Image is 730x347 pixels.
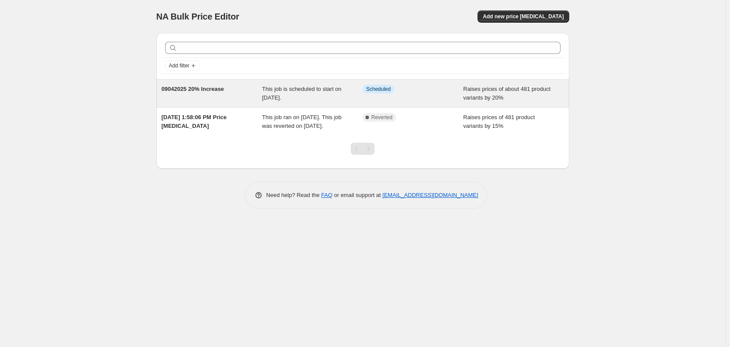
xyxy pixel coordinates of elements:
span: Raises prices of about 481 product variants by 20% [463,86,551,101]
button: Add filter [165,60,200,71]
a: FAQ [321,192,332,198]
span: Add filter [169,62,189,69]
span: Raises prices of 481 product variants by 15% [463,114,535,129]
span: This job is scheduled to start on [DATE]. [262,86,342,101]
span: 09042025 20% Increase [162,86,224,92]
a: [EMAIL_ADDRESS][DOMAIN_NAME] [382,192,478,198]
span: NA Bulk Price Editor [156,12,239,21]
span: This job ran on [DATE]. This job was reverted on [DATE]. [262,114,342,129]
button: Add new price [MEDICAL_DATA] [478,10,569,23]
span: [DATE] 1:58:06 PM Price [MEDICAL_DATA] [162,114,227,129]
span: Need help? Read the [266,192,322,198]
span: or email support at [332,192,382,198]
span: Scheduled [366,86,391,93]
span: Reverted [372,114,393,121]
span: Add new price [MEDICAL_DATA] [483,13,564,20]
nav: Pagination [351,143,375,155]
